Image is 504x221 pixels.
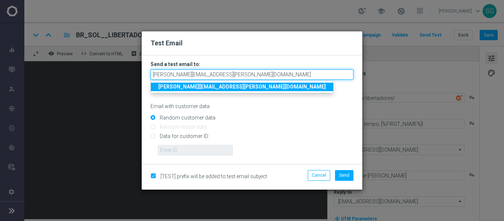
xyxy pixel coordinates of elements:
h2: Test Email [151,39,353,48]
a: [PERSON_NAME][EMAIL_ADDRESS][PERSON_NAME][DOMAIN_NAME] [151,83,333,91]
button: Send [335,170,353,180]
span: [TEST] prefix will be added to test email subject [160,173,267,179]
span: Send [339,173,349,178]
h3: Send a test email to: [151,61,353,68]
label: Random customer data [158,114,215,121]
p: Email with customer data [151,103,353,110]
button: Cancel [308,170,330,180]
strong: [PERSON_NAME][EMAIL_ADDRESS][PERSON_NAME][DOMAIN_NAME] [158,84,326,90]
input: Enter ID [158,145,233,155]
